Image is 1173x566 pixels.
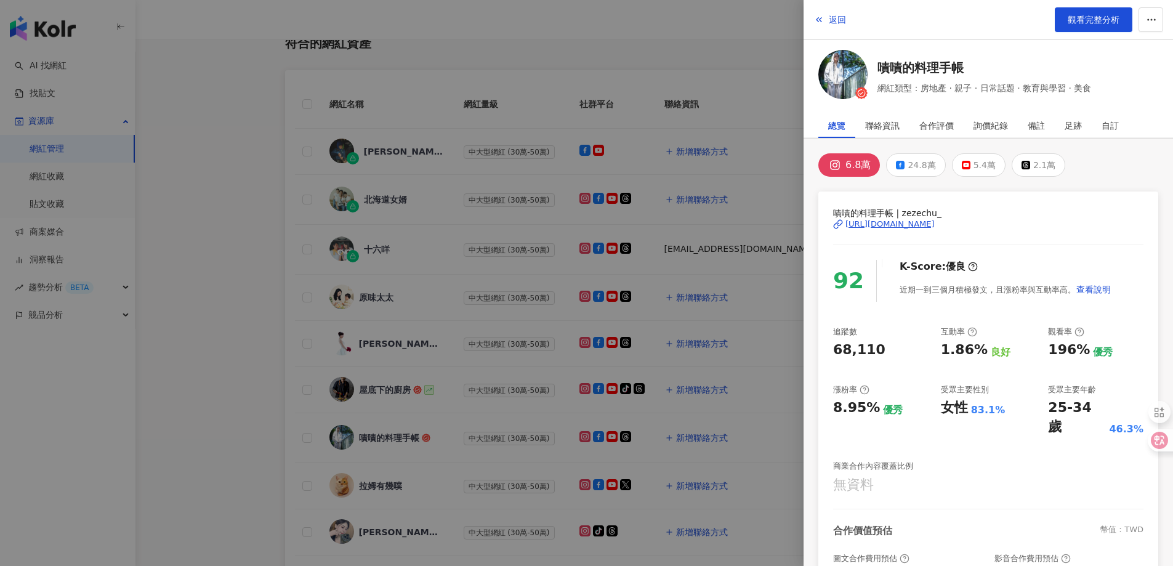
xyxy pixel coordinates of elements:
[1109,422,1143,436] div: 46.3%
[973,113,1008,138] div: 詢價紀錄
[833,384,869,395] div: 漲粉率
[828,113,845,138] div: 總覽
[1033,156,1055,174] div: 2.1萬
[818,50,868,99] img: KOL Avatar
[1093,346,1113,359] div: 優秀
[818,153,880,177] button: 6.8萬
[952,153,1006,177] button: 5.4萬
[946,260,965,273] div: 優良
[941,341,988,360] div: 1.86%
[1048,341,1090,360] div: 196%
[1068,15,1119,25] span: 觀看完整分析
[833,341,885,360] div: 68,110
[833,398,880,418] div: 8.95%
[1102,113,1119,138] div: 自訂
[1076,285,1111,294] span: 查看說明
[919,113,954,138] div: 合作評價
[865,113,900,138] div: 聯絡資訊
[833,206,1143,220] span: 嘖嘖的料理手帳 | zezechu_
[813,7,847,32] button: 返回
[1048,326,1084,338] div: 觀看率
[1048,384,1096,395] div: 受眾主要年齡
[1100,524,1143,538] div: 幣值：TWD
[1012,153,1065,177] button: 2.1萬
[833,219,1143,230] a: [URL][DOMAIN_NAME]
[845,156,871,174] div: 6.8萬
[833,524,892,538] div: 合作價值預估
[829,15,846,25] span: 返回
[900,277,1111,302] div: 近期一到三個月積極發文，且漲粉率與互動率高。
[973,156,996,174] div: 5.4萬
[877,59,1091,76] a: 嘖嘖的料理手帳
[886,153,945,177] button: 24.8萬
[833,264,864,299] div: 92
[833,475,874,495] div: 無資料
[941,384,989,395] div: 受眾主要性別
[1028,113,1045,138] div: 備註
[877,81,1091,95] span: 網紅類型：房地產 · 親子 · 日常話題 · 教育與學習 · 美食
[833,326,857,338] div: 追蹤數
[994,553,1071,564] div: 影音合作費用預估
[900,260,978,273] div: K-Score :
[941,326,977,338] div: 互動率
[1055,7,1132,32] a: 觀看完整分析
[971,403,1006,417] div: 83.1%
[833,461,913,472] div: 商業合作內容覆蓋比例
[845,219,935,230] div: [URL][DOMAIN_NAME]
[833,553,909,564] div: 圖文合作費用預估
[818,50,868,103] a: KOL Avatar
[991,346,1010,359] div: 良好
[883,403,903,417] div: 優秀
[941,398,968,418] div: 女性
[1048,398,1106,437] div: 25-34 歲
[908,156,935,174] div: 24.8萬
[1065,113,1082,138] div: 足跡
[1076,277,1111,302] button: 查看說明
